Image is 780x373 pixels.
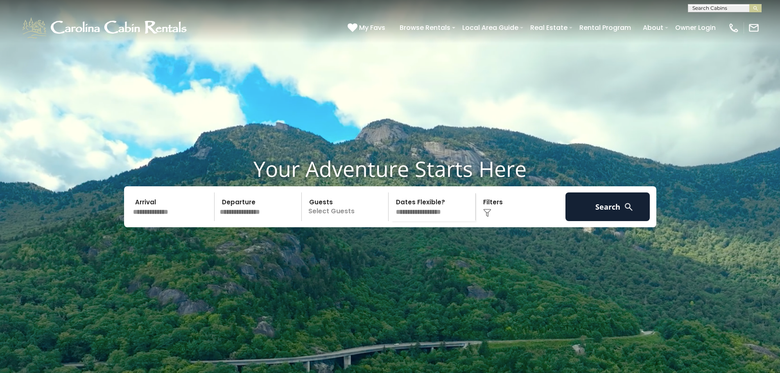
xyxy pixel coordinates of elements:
button: Search [565,192,650,221]
a: Local Area Guide [458,20,522,35]
a: Real Estate [526,20,572,35]
a: Rental Program [575,20,635,35]
img: White-1-1-2.png [20,16,190,40]
h1: Your Adventure Starts Here [6,156,774,181]
a: About [639,20,667,35]
p: Select Guests [304,192,389,221]
img: search-regular-white.png [624,202,634,212]
img: phone-regular-white.png [728,22,739,34]
a: Browse Rentals [396,20,454,35]
img: filter--v1.png [483,209,491,217]
span: My Favs [359,23,385,33]
a: My Favs [348,23,387,33]
img: mail-regular-white.png [748,22,760,34]
a: Owner Login [671,20,720,35]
